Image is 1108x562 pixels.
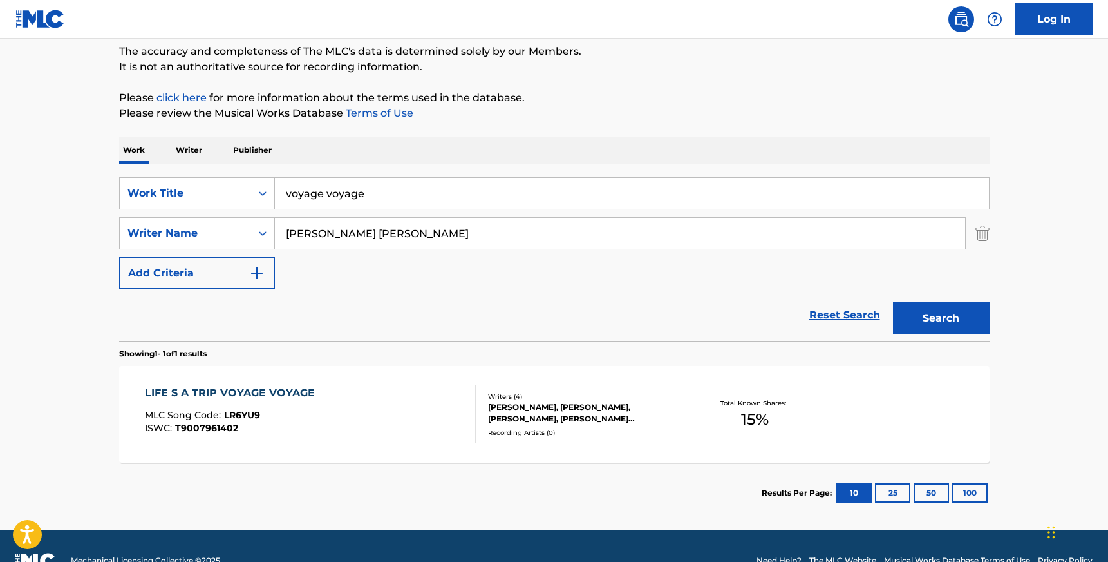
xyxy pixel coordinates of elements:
[119,348,207,360] p: Showing 1 - 1 of 1 results
[952,483,988,503] button: 100
[953,12,969,27] img: search
[119,257,275,289] button: Add Criteria
[343,107,413,119] a: Terms of Use
[1015,3,1093,35] a: Log In
[119,177,990,341] form: Search Form
[145,385,321,401] div: LIFE S A TRIP VOYAGE VOYAGE
[948,6,974,32] a: Public Search
[172,137,206,164] p: Writer
[119,366,990,463] a: LIFE S A TRIP VOYAGE VOYAGEMLC Song Code:LR6YU9ISWC:T9007961402Writers (4)[PERSON_NAME], [PERSON_...
[982,6,1008,32] div: Help
[145,409,224,421] span: MLC Song Code :
[119,137,149,164] p: Work
[488,402,682,425] div: [PERSON_NAME], [PERSON_NAME], [PERSON_NAME], [PERSON_NAME] [PERSON_NAME]
[156,92,207,104] a: click here
[914,483,949,503] button: 50
[803,301,887,329] a: Reset Search
[119,106,990,121] p: Please review the Musical Works Database
[720,398,789,408] p: Total Known Shares:
[488,392,682,402] div: Writers ( 4 )
[488,428,682,438] div: Recording Artists ( 0 )
[229,137,276,164] p: Publisher
[119,44,990,59] p: The accuracy and completeness of The MLC's data is determined solely by our Members.
[893,302,990,334] button: Search
[987,12,1002,27] img: help
[249,266,265,281] img: 9d2ae6d4665cec9f34b9.svg
[15,10,65,28] img: MLC Logo
[836,483,872,503] button: 10
[762,487,835,499] p: Results Per Page:
[145,422,175,434] span: ISWC :
[1047,513,1055,552] div: Drag
[119,90,990,106] p: Please for more information about the terms used in the database.
[975,217,990,249] img: Delete Criterion
[741,408,769,431] span: 15 %
[127,186,243,201] div: Work Title
[127,226,243,241] div: Writer Name
[875,483,910,503] button: 25
[1044,500,1108,562] iframe: Chat Widget
[175,422,238,434] span: T9007961402
[224,409,260,421] span: LR6YU9
[119,59,990,75] p: It is not an authoritative source for recording information.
